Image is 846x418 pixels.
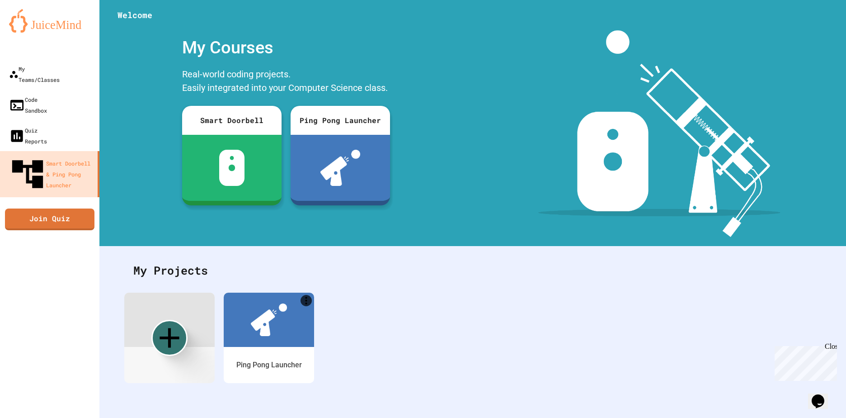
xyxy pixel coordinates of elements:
[5,209,94,230] a: Join Quiz
[320,150,361,186] img: ppl-with-ball.png
[9,94,47,116] div: Code Sandbox
[291,106,390,135] div: Ping Pong Launcher
[4,4,62,57] div: Chat with us now!Close
[9,125,47,147] div: Quiz Reports
[178,65,395,99] div: Real-world coding projects. Easily integrated into your Computer Science class.
[182,106,282,135] div: Smart Doorbell
[151,320,188,356] div: Create new
[224,293,314,383] a: MorePing Pong Launcher
[301,295,312,306] a: More
[9,156,94,193] div: Smart Doorbell & Ping Pong Launcher
[538,30,780,237] img: banner-image-my-projects.png
[771,342,837,381] iframe: chat widget
[808,382,837,409] iframe: chat widget
[9,63,60,85] div: My Teams/Classes
[178,30,395,65] div: My Courses
[124,253,821,288] div: My Projects
[219,150,245,186] img: sdb-white.svg
[236,360,302,370] div: Ping Pong Launcher
[9,9,90,33] img: logo-orange.svg
[251,304,287,336] img: ppl-with-ball.png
